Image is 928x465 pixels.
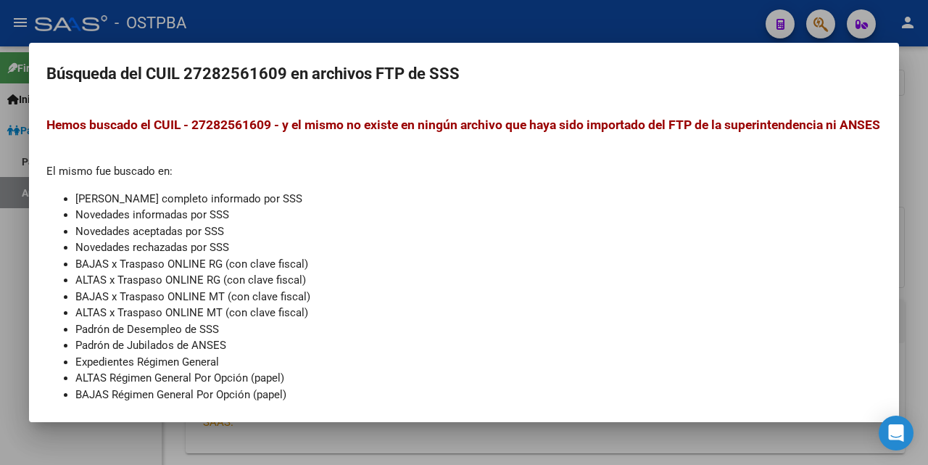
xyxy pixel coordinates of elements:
li: Expedientes Régimen General [75,354,882,371]
li: ALTAS x Traspaso ONLINE RG (con clave fiscal) [75,272,882,289]
li: ALTAS x Traspaso ONLINE MT (con clave fiscal) [75,305,882,321]
h2: Búsqueda del CUIL 27282561609 en archivos FTP de SSS [46,60,882,88]
li: ALTAS Régimen General Por Opción (papel) [75,370,882,387]
li: Novedades informadas por SSS [75,207,882,223]
li: Padrón de Jubilados de ANSES [75,337,882,354]
li: [PERSON_NAME] completo informado por SSS [75,191,882,207]
div: Open Intercom Messenger [879,416,913,450]
li: Padrón de Desempleo de SSS [75,321,882,338]
li: BAJAS x Traspaso ONLINE RG (con clave fiscal) [75,256,882,273]
li: Novedades aceptadas por SSS [75,223,882,240]
span: Hemos buscado el CUIL - 27282561609 - y el mismo no existe en ningún archivo que haya sido import... [46,118,880,132]
li: ALTAS Monótributo por Opción (papel) [75,403,882,419]
li: BAJAS x Traspaso ONLINE MT (con clave fiscal) [75,289,882,305]
li: Novedades rechazadas por SSS [75,239,882,256]
li: BAJAS Régimen General Por Opción (papel) [75,387,882,403]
